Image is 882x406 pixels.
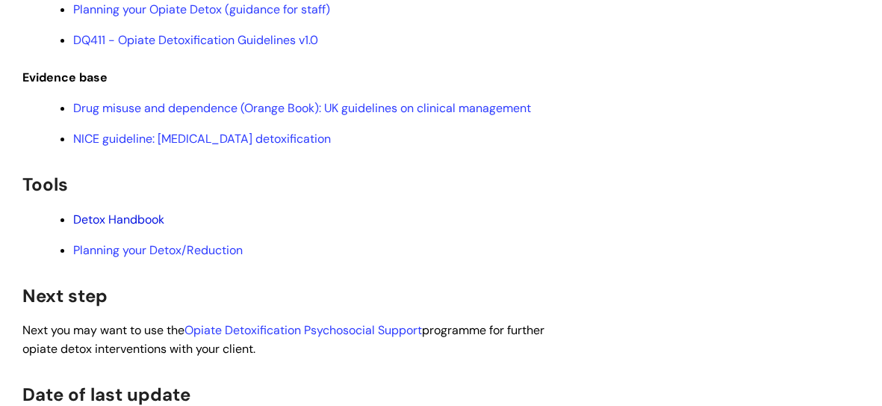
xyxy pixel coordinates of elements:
[22,173,68,196] span: Tools
[73,32,318,48] a: DQ411 - Opiate Detoxification Guidelines v1.0
[22,284,108,307] span: Next step
[73,131,331,147] a: NICE guideline: [MEDICAL_DATA] detoxification
[184,322,422,338] a: Opiate Detoxification Psychosocial Support
[22,70,108,85] span: Evidence base
[73,1,330,17] a: Planning your Opiate Detox (guidance for staff)
[73,100,531,116] a: Drug misuse and dependence (Orange Book): UK guidelines on clinical management
[73,212,164,227] a: Detox Handbook
[22,383,190,406] span: Date of last update
[22,322,544,357] span: Next you may want to use the programme for further opiate detox interventions with your client.
[73,242,243,258] a: Planning your Detox/Reduction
